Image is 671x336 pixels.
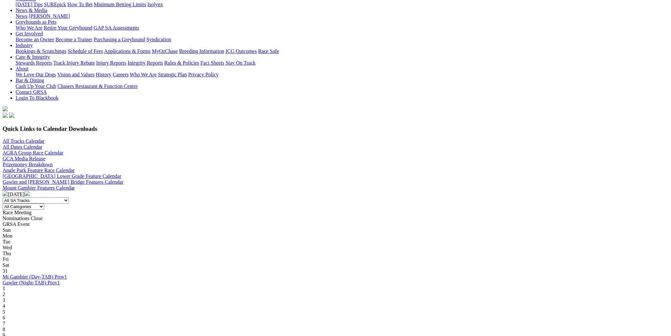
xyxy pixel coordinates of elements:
[57,83,138,89] a: Chasers Restaurant & Function Centre
[16,37,54,42] a: Become an Owner
[3,191,8,196] img: chevron-left-pager-white.svg
[3,150,63,156] a: AGRA Group Race Calendar
[146,37,171,42] a: Syndication
[96,60,126,66] a: Injury Reports
[16,37,668,43] div: Get Involved
[16,89,47,95] a: Contact GRSA
[226,48,257,54] a: ICG Outcomes
[44,25,92,31] a: Retire Your Greyhound
[9,113,14,118] img: twitter.svg
[96,72,111,77] a: History
[3,216,668,221] div: Nominations Close
[16,7,47,13] a: News & Media
[16,78,44,83] a: Bar & Dining
[3,309,5,315] span: 5
[201,60,224,66] a: Fact Sheets
[16,72,668,78] div: About
[25,191,30,196] img: chevron-right-pager-white.svg
[3,286,5,291] span: 1
[3,173,121,179] a: [GEOGRAPHIC_DATA] Lower Grade Feature Calendar
[16,31,43,36] a: Get Involved
[16,2,668,7] div: Wagering
[3,125,668,132] h3: Quick Links to Calendar Downloads
[3,251,668,256] div: Thu
[16,60,52,66] a: Stewards Reports
[16,13,668,19] div: News & Media
[94,2,146,7] a: Minimum Betting Limits
[164,60,199,66] a: Rules & Policies
[16,25,43,31] a: Who We Are
[67,48,103,54] a: Schedule of Fees
[16,72,56,77] a: We Love Our Dogs
[188,72,219,77] a: Privacy Policy
[55,37,92,42] a: Become a Trainer
[67,2,93,7] a: How To Bet
[3,227,668,233] div: Sun
[258,48,279,54] a: Race Safe
[16,83,56,89] a: Cash Up Your Club
[16,54,50,60] a: Care & Integrity
[3,179,124,185] a: Gawler and [PERSON_NAME] Bridge Features Calendar
[3,156,45,161] a: GCA Media Release
[3,221,668,227] div: GRSA Event
[16,43,33,48] a: Industry
[3,274,67,280] a: Mt Gambier (Day-TAB) Prov1
[130,72,157,77] a: Who We Are
[3,138,44,144] a: All Tracks Calendar
[3,106,8,111] img: logo-grsa-white.png
[29,13,70,19] a: [PERSON_NAME]
[94,37,145,42] a: Purchasing a Greyhound
[16,66,29,71] a: About
[3,113,8,118] img: facebook.svg
[3,292,5,297] span: 2
[128,60,163,66] a: Integrity Reports
[3,233,668,239] div: Mon
[16,13,27,19] a: News
[104,48,151,54] a: Applications & Forms
[147,2,163,7] a: Isolynx
[94,25,139,31] a: GAP SA Assessments
[3,245,668,251] div: Wed
[3,162,53,167] a: Prizemoney Breakdown
[226,60,255,66] a: Stay On Track
[44,2,66,7] a: SUREpick
[16,25,668,31] div: Greyhounds as Pets
[16,48,668,54] div: Industry
[152,48,178,54] a: MyOzChase
[3,297,5,303] span: 3
[3,185,75,191] a: Mount Gambier Features Calendar
[16,83,668,89] div: Bar & Dining
[3,268,8,274] span: 31
[57,72,94,77] a: Vision and Values
[3,327,5,332] span: 8
[3,191,668,197] div: [DATE]
[53,60,95,66] a: Track Injury Rebate
[3,321,5,326] span: 7
[3,168,75,173] a: Angle Park Feature Race Calendar
[3,303,5,309] span: 4
[16,19,56,25] a: Greyhounds as Pets
[3,262,668,268] div: Sat
[179,48,224,54] a: Breeding Information
[16,95,58,101] a: Login To Blackbook
[16,48,66,54] a: Bookings & Scratchings
[3,144,43,150] a: All Dates Calendar
[3,239,668,245] div: Tue
[16,2,43,7] a: [DATE] Tips
[3,280,60,285] a: Gawler (Night-TAB) Prov1
[3,256,668,262] div: Fri
[158,72,187,77] a: Strategic Plan
[3,315,5,320] span: 6
[3,210,668,216] div: Race Meeting
[113,72,128,77] a: Careers
[16,60,668,66] div: Care & Integrity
